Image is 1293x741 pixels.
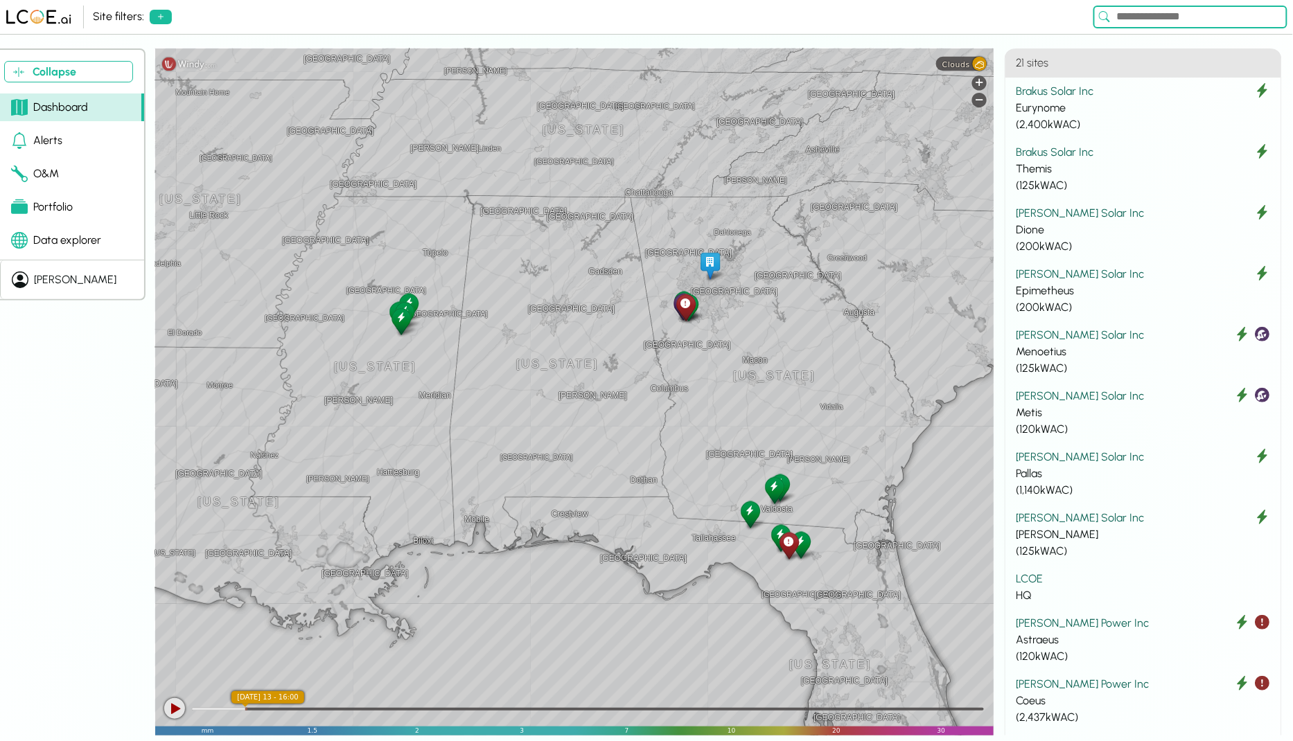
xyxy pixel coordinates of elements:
[1017,449,1270,465] div: [PERSON_NAME] Solar Inc
[1017,283,1270,299] div: Epimetheus
[1005,49,1281,78] h4: 21 sites
[11,99,88,116] div: Dashboard
[671,291,695,322] div: Asteria
[698,250,722,281] div: HQ
[1017,100,1270,116] div: Eurynome
[1017,709,1270,726] div: ( 2,437 kWAC)
[1017,83,1270,100] div: Brakus Solar Inc
[389,305,413,337] div: Themis
[1017,510,1270,526] div: [PERSON_NAME] Solar Inc
[1017,360,1270,377] div: ( 125 kWAC)
[1017,327,1270,343] div: [PERSON_NAME] Solar Inc
[1017,266,1270,283] div: [PERSON_NAME] Solar Inc
[1017,693,1270,709] div: Coeus
[1017,632,1270,648] div: Astraeus
[674,292,698,323] div: Coeus
[1017,388,1270,404] div: [PERSON_NAME] Solar Inc
[1017,482,1270,499] div: ( 1,140 kWAC)
[1017,205,1270,222] div: [PERSON_NAME] Solar Inc
[1011,260,1276,321] button: [PERSON_NAME] Solar Inc Epimetheus (200kWAC)
[762,474,786,506] div: Styx
[1011,382,1276,443] button: [PERSON_NAME] Solar Inc Metis (120kWAC)
[972,93,987,107] div: Zoom out
[972,76,987,91] div: Zoom in
[1017,238,1270,255] div: ( 200 kWAC)
[1017,144,1270,161] div: Brakus Solar Inc
[1011,609,1276,670] button: [PERSON_NAME] Power Inc Astraeus (120kWAC)
[1017,676,1270,693] div: [PERSON_NAME] Power Inc
[777,530,801,561] div: Astraeus
[1017,343,1270,360] div: Menoetius
[789,529,813,560] div: Rhea
[942,60,970,69] span: Clouds
[11,166,59,182] div: O&M
[1011,443,1276,504] button: [PERSON_NAME] Solar Inc Pallas (1,140kWAC)
[6,9,72,25] img: LCOE.ai
[1017,543,1270,560] div: ( 125 kWAC)
[396,291,421,322] div: Hyperion
[1011,321,1276,382] button: [PERSON_NAME] Solar Inc Menoetius (125kWAC)
[1011,78,1276,139] button: Brakus Solar Inc Eurynome (2,400kWAC)
[1017,421,1270,438] div: ( 120 kWAC)
[1011,670,1276,731] button: [PERSON_NAME] Power Inc Coeus (2,437kWAC)
[34,271,116,288] div: [PERSON_NAME]
[392,299,416,330] div: Epimetheus
[4,61,133,82] button: Collapse
[1017,571,1270,587] div: LCOE
[671,289,696,320] div: Theia
[1017,161,1270,177] div: Themis
[1017,299,1270,316] div: ( 200 kWAC)
[1011,504,1276,565] button: [PERSON_NAME] Solar Inc [PERSON_NAME] (125kWAC)
[676,292,701,323] div: Pallas
[1017,116,1270,133] div: ( 2,400 kWAC)
[1017,615,1270,632] div: [PERSON_NAME] Power Inc
[1017,648,1270,665] div: ( 120 kWAC)
[11,232,101,249] div: Data explorer
[768,522,793,553] div: Crius
[768,472,792,503] div: Aura
[231,691,304,704] div: [DATE] 13 - 16:00
[738,499,762,530] div: Cronus
[1011,565,1276,609] button: LCOE HQ
[93,8,144,25] div: Site filters:
[387,299,411,330] div: Dione
[1017,222,1270,238] div: Dione
[1017,177,1270,194] div: ( 125 kWAC)
[1017,526,1270,543] div: [PERSON_NAME]
[1011,139,1276,199] button: Brakus Solar Inc Themis (125kWAC)
[11,132,62,149] div: Alerts
[1011,199,1276,260] button: [PERSON_NAME] Solar Inc Dione (200kWAC)
[1017,465,1270,482] div: Pallas
[231,691,304,704] div: local time
[1017,404,1270,421] div: Metis
[11,199,73,215] div: Portfolio
[1017,587,1270,604] div: HQ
